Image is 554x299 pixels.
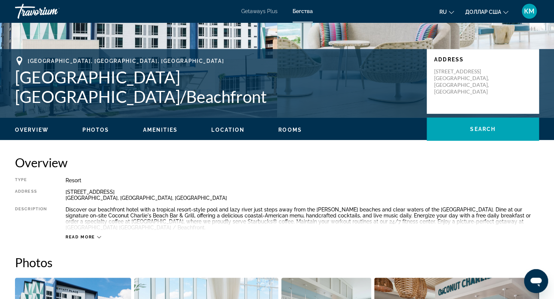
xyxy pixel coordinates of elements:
a: Бегства [293,8,313,14]
button: Photos [82,126,109,133]
font: ru [439,9,447,15]
div: Discover our beachfront hotel with a tropical resort-style pool and lazy river just steps away fr... [66,207,539,231]
a: Травориум [15,1,90,21]
button: Меню пользователя [520,3,539,19]
button: Location [211,126,245,133]
font: доллар США [465,9,501,15]
div: Type [15,177,47,183]
div: Description [15,207,47,231]
span: Read more [66,235,95,239]
div: Resort [66,177,539,183]
button: Search [427,118,539,141]
button: Rooms [278,126,302,133]
iframe: Кнопка для запуска будет доступна [524,269,548,293]
h2: Photos [15,255,539,270]
h2: Overview [15,155,539,170]
button: Изменить валюту [465,6,508,17]
div: Address [15,189,47,201]
p: [STREET_ADDRESS] [GEOGRAPHIC_DATA], [GEOGRAPHIC_DATA], [GEOGRAPHIC_DATA] [434,68,494,95]
div: [STREET_ADDRESS] [GEOGRAPHIC_DATA], [GEOGRAPHIC_DATA], [GEOGRAPHIC_DATA] [66,189,539,201]
a: Getaways Plus [241,8,278,14]
font: КМ [524,7,535,15]
button: Read more [66,234,101,240]
span: [GEOGRAPHIC_DATA], [GEOGRAPHIC_DATA], [GEOGRAPHIC_DATA] [28,58,224,64]
span: Search [470,126,496,132]
button: Изменить язык [439,6,454,17]
button: Overview [15,126,49,133]
p: Address [434,57,532,62]
button: Amenities [143,126,178,133]
h1: [GEOGRAPHIC_DATA] [GEOGRAPHIC_DATA]/Beachfront [15,67,419,106]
